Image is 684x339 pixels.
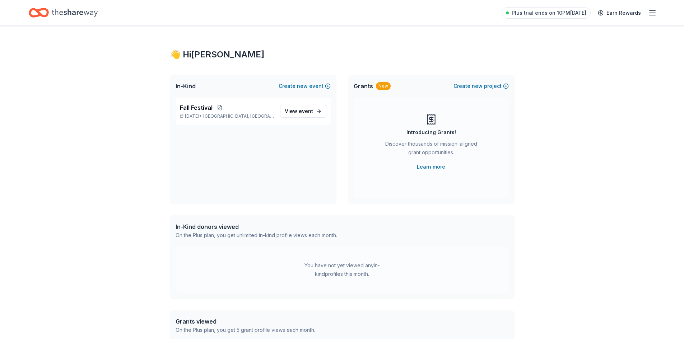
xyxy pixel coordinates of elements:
[203,113,274,119] span: [GEOGRAPHIC_DATA], [GEOGRAPHIC_DATA]
[180,113,274,119] p: [DATE] •
[180,103,213,112] span: Fall Festival
[376,82,391,90] div: New
[285,107,313,116] span: View
[406,128,456,137] div: Introducing Grants!
[176,222,337,231] div: In-Kind donors viewed
[354,82,373,90] span: Grants
[297,82,308,90] span: new
[417,163,445,171] a: Learn more
[382,140,480,160] div: Discover thousands of mission-aligned grant opportunities.
[176,82,196,90] span: In-Kind
[453,82,509,90] button: Createnewproject
[176,317,315,326] div: Grants viewed
[512,9,586,17] span: Plus trial ends on 10PM[DATE]
[176,326,315,334] div: On the Plus plan, you get 5 grant profile views each month.
[297,261,387,278] div: You have not yet viewed any in-kind profiles this month.
[170,49,515,60] div: 👋 Hi [PERSON_NAME]
[502,7,591,19] a: Plus trial ends on 10PM[DATE]
[176,231,337,240] div: On the Plus plan, you get unlimited in-kind profile views each month.
[594,6,645,19] a: Earn Rewards
[29,4,98,21] a: Home
[280,105,326,118] a: View event
[279,82,331,90] button: Createnewevent
[472,82,483,90] span: new
[299,108,313,114] span: event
